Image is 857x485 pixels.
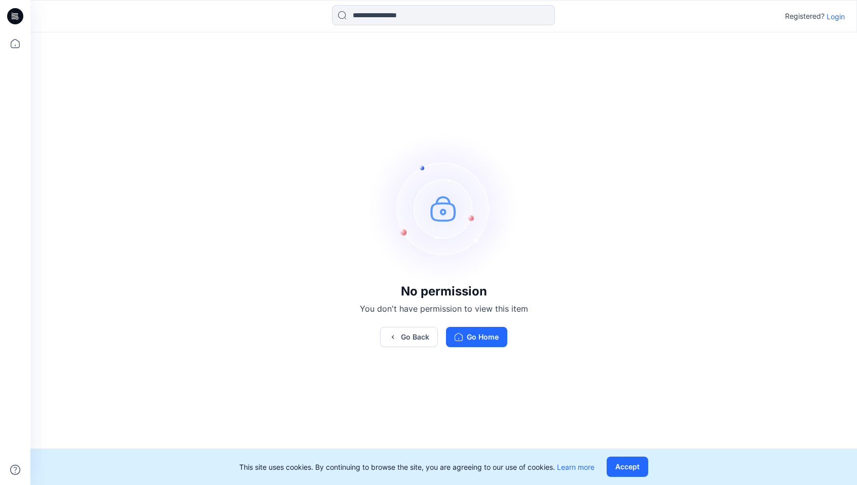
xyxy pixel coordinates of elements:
button: Go Back [380,327,438,347]
img: no-perm.svg [368,132,520,284]
p: You don't have permission to view this item [360,303,528,315]
p: Login [827,11,845,22]
a: Learn more [557,463,594,471]
p: Registered? [785,10,825,22]
button: Accept [607,457,648,477]
h3: No permission [360,284,528,299]
button: Go Home [446,327,507,347]
p: This site uses cookies. By continuing to browse the site, you are agreeing to our use of cookies. [239,462,594,472]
